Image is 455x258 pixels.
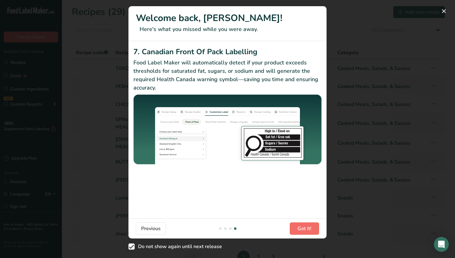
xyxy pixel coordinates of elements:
span: Do not show again until next release [135,243,222,250]
p: Food Label Maker will automatically detect if your product exceeds thresholds for saturated fat, ... [133,59,322,92]
div: Open Intercom Messenger [434,237,449,252]
img: Canadian Front Of Pack Labelling [133,94,322,165]
h2: 7. Canadian Front Of Pack Labelling [133,46,322,57]
p: Here's what you missed while you were away. [136,25,319,33]
h1: Welcome back, [PERSON_NAME]! [136,11,319,25]
span: Got it! [297,225,311,232]
span: Previous [141,225,161,232]
button: Previous [136,222,166,235]
button: Got it! [290,222,319,235]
